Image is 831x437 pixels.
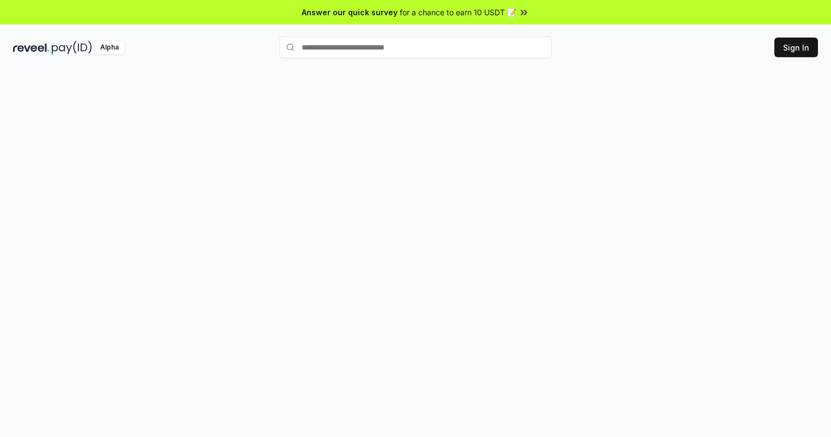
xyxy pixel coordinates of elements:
img: pay_id [52,41,92,54]
button: Sign In [774,38,818,57]
img: reveel_dark [13,41,50,54]
span: for a chance to earn 10 USDT 📝 [400,7,516,18]
div: Alpha [94,41,125,54]
span: Answer our quick survey [302,7,398,18]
